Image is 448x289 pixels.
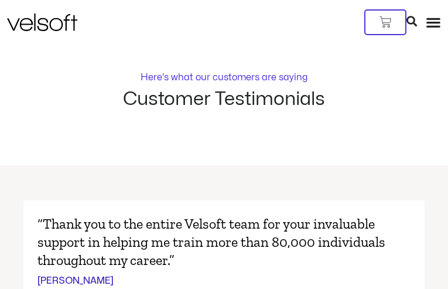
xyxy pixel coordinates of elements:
p: Here's what our customers are saying [141,73,307,82]
h2: Customer Testimonials [123,89,325,109]
div: Menu Toggle [426,15,441,30]
p: “Thank you to the entire Velsoft team for your invaluable support in helping me train more than 8... [37,215,411,270]
img: Velsoft Training Materials [7,13,77,31]
cite: [PERSON_NAME] [37,274,114,288]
